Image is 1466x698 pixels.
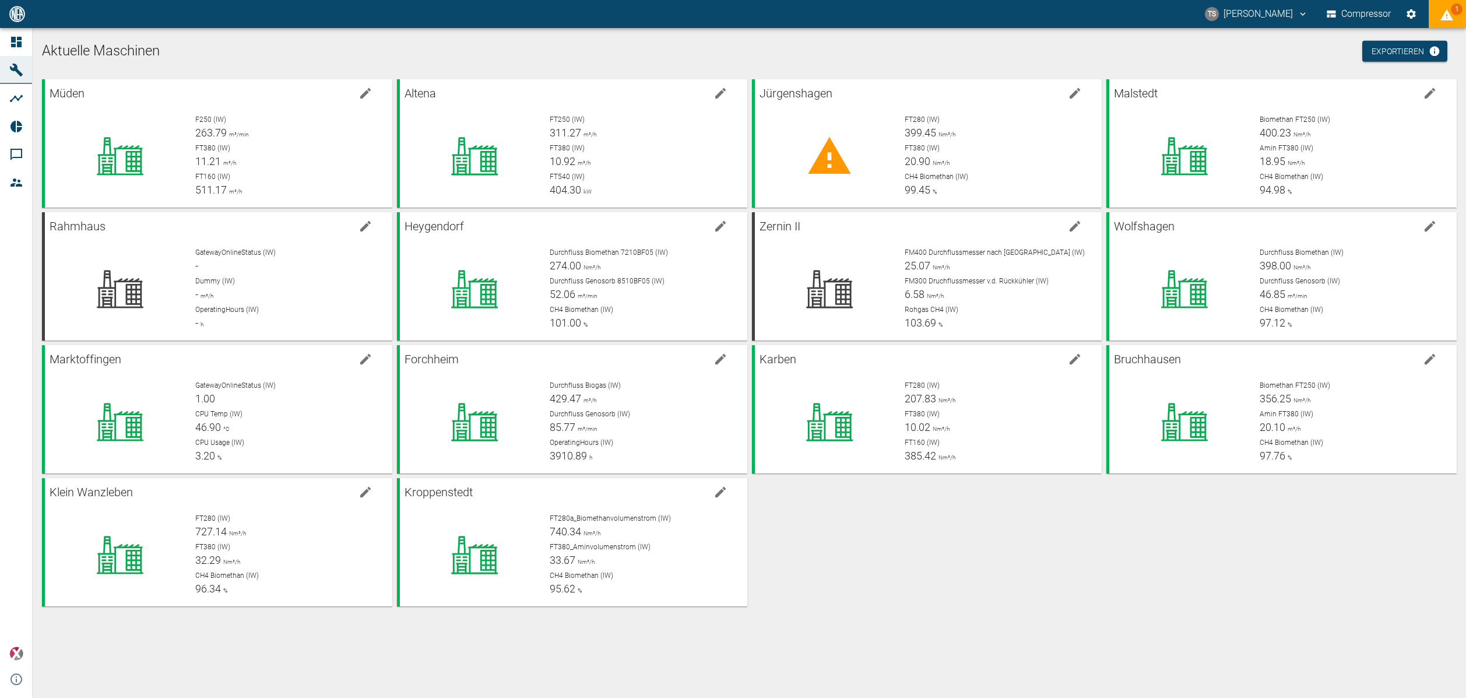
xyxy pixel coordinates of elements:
[905,410,940,418] span: FT380 (IW)
[1418,348,1442,371] button: edit machine
[195,155,221,167] span: 11.21
[42,345,392,473] a: Marktoffingenedit machineGatewayOnlineStatus (IW)1.00CPU Temp (IW)46.90°CCPU Usage (IW)3.20%
[195,571,259,580] span: CH4 Biomethan (IW)
[581,264,600,271] span: Nm³/h
[1260,381,1330,390] span: Biomethan FT250 (IW)
[905,127,936,139] span: 399.45
[1260,450,1285,462] span: 97.76
[227,131,249,138] span: m³/min
[550,277,665,285] span: Durchfluss Genosorb 8510BF05 (IW)
[1418,215,1442,238] button: edit machine
[1260,392,1291,405] span: 356.25
[550,421,575,433] span: 85.77
[550,317,581,329] span: 101.00
[1114,219,1175,233] span: Wolfshagen
[195,554,221,566] span: 32.29
[550,115,585,124] span: FT250 (IW)
[1260,155,1285,167] span: 18.95
[1260,306,1323,314] span: CH4 Biomethan (IW)
[550,306,613,314] span: CH4 Biomethan (IW)
[1260,173,1323,181] span: CH4 Biomethan (IW)
[1260,317,1285,329] span: 97.12
[397,478,747,606] a: Kroppenstedtedit machineFT280a_Biomethanvolumenstrom (IW)740.34Nm³/hFT380_Aminvolumenstrom (IW)33...
[1324,3,1394,24] button: Compressor
[575,160,590,166] span: m³/h
[1106,345,1457,473] a: Bruchhausenedit machineBiomethan FT250 (IW)356.25Nm³/hAmin FT380 (IW)20.10m³/hCH4 Biomethan (IW)9...
[760,86,832,100] span: Jürgenshagen
[905,421,930,433] span: 10.02
[905,173,968,181] span: CH4 Biomethan (IW)
[50,219,106,233] span: Rahmhaus
[195,392,215,405] span: 1.00
[550,583,575,595] span: 95.62
[550,259,581,272] span: 274.00
[1063,348,1087,371] button: edit machine
[550,571,613,580] span: CH4 Biomethan (IW)
[905,392,936,405] span: 207.83
[8,6,26,22] img: logo
[1285,321,1292,328] span: %
[575,587,582,594] span: %
[354,82,377,105] button: edit machine
[550,410,630,418] span: Durchfluss Genosorb (IW)
[550,155,575,167] span: 10.92
[905,155,930,167] span: 20.90
[1260,259,1291,272] span: 398.00
[195,421,221,433] span: 46.90
[581,321,588,328] span: %
[760,352,796,366] span: Karben
[195,317,198,329] span: -
[924,293,944,299] span: Nm³/h
[581,131,596,138] span: m³/h
[581,530,600,536] span: Nm³/h
[760,219,800,233] span: Zernin II
[9,647,23,661] img: Xplore Logo
[195,525,227,538] span: 727.14
[195,439,244,447] span: CPU Usage (IW)
[1260,439,1323,447] span: CH4 Biomethan (IW)
[397,212,747,341] a: Heygendorfedit machineDurchfluss Biomethan 7210BF05 (IW)274.00Nm³/hDurchfluss Genosorb 8510BF05 (...
[1260,115,1330,124] span: Biomethan FT250 (IW)
[195,127,227,139] span: 263.79
[1063,215,1087,238] button: edit machine
[905,439,940,447] span: FT160 (IW)
[905,306,958,314] span: Rohgas CH4 (IW)
[905,115,940,124] span: FT280 (IW)
[195,583,221,595] span: 96.34
[221,587,227,594] span: %
[930,188,937,195] span: %
[936,131,955,138] span: Nm³/h
[50,352,121,366] span: Marktoffingen
[50,485,133,499] span: Klein Wanzleben
[905,144,940,152] span: FT380 (IW)
[1260,410,1313,418] span: Amin FT380 (IW)
[575,426,597,432] span: m³/min
[1063,82,1087,105] button: edit machine
[1285,188,1292,195] span: %
[936,321,943,328] span: %
[1418,82,1442,105] button: edit machine
[550,514,671,522] span: FT280a_Biomethanvolumenstrom (IW)
[195,543,230,551] span: FT380 (IW)
[195,410,242,418] span: CPU Temp (IW)
[709,82,732,105] button: edit machine
[581,188,592,195] span: kW
[195,248,276,257] span: GatewayOnlineStatus (IW)
[550,184,581,196] span: 404.30
[905,248,1085,257] span: FM400 Durchflussmesser nach [GEOGRAPHIC_DATA] (IW)
[752,345,1102,473] a: Karbenedit machineFT280 (IW)207.83Nm³/hFT380 (IW)10.02Nm³/hFT160 (IW)385.42Nm³/h
[1114,86,1158,100] span: Malstedt
[354,348,377,371] button: edit machine
[195,259,198,272] span: -
[1291,131,1310,138] span: Nm³/h
[1362,41,1447,62] a: Exportieren
[936,454,955,461] span: Nm³/h
[397,79,747,208] a: Altenaedit machineFT250 (IW)311.27m³/hFT380 (IW)10.92m³/hFT540 (IW)404.30kW
[195,115,226,124] span: F250 (IW)
[227,530,246,536] span: Nm³/h
[930,160,950,166] span: Nm³/h
[1260,184,1285,196] span: 94.98
[1291,397,1310,404] span: Nm³/h
[1285,454,1292,461] span: %
[397,345,747,473] a: Forchheimedit machineDurchfluss Biogas (IW)429.47m³/hDurchfluss Genosorb (IW)85.77m³/minOperating...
